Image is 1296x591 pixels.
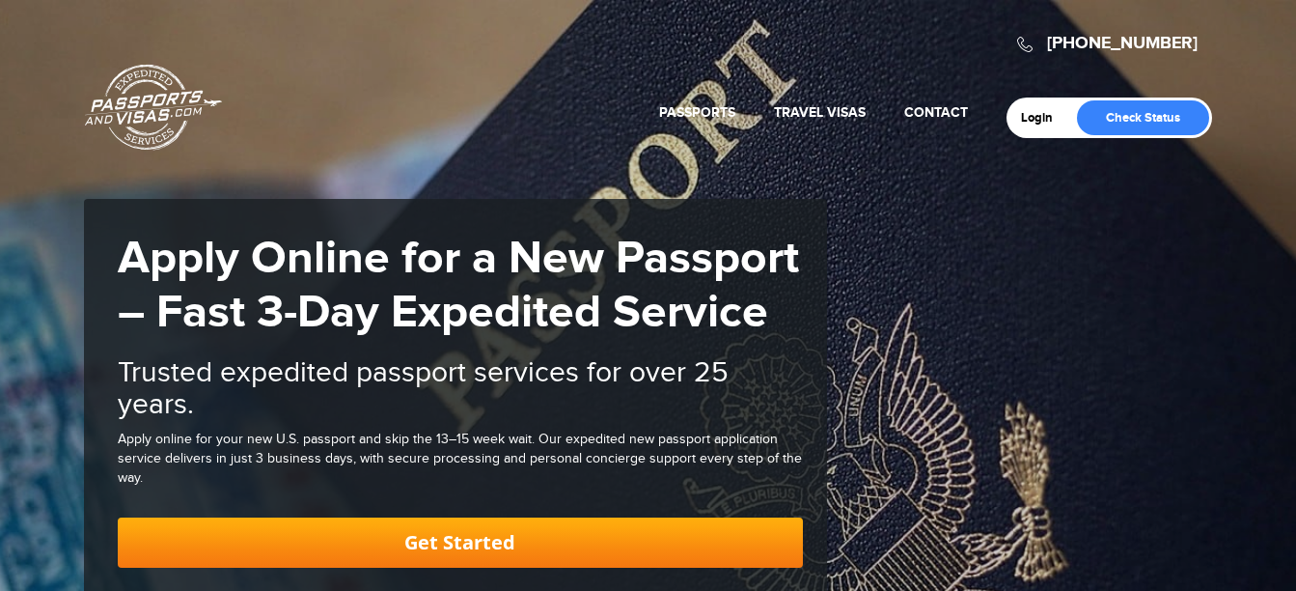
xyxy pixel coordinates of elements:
[1077,100,1209,135] a: Check Status
[118,231,799,341] strong: Apply Online for a New Passport – Fast 3-Day Expedited Service
[118,518,803,568] a: Get Started
[118,357,803,421] h2: Trusted expedited passport services for over 25 years.
[118,431,803,489] div: Apply online for your new U.S. passport and skip the 13–15 week wait. Our expedited new passport ...
[659,104,735,121] a: Passports
[1021,110,1066,126] a: Login
[85,64,222,151] a: Passports & [DOMAIN_NAME]
[904,104,968,121] a: Contact
[774,104,866,121] a: Travel Visas
[1047,33,1198,54] a: [PHONE_NUMBER]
